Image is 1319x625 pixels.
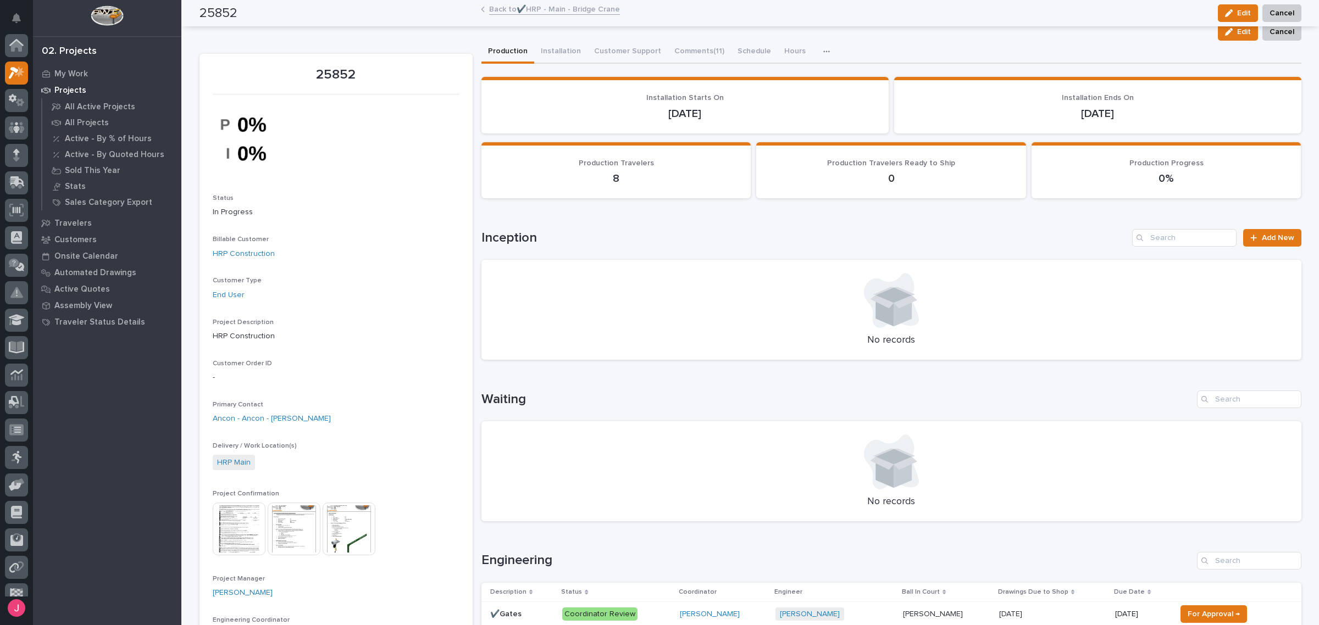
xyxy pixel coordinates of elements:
[1115,610,1167,619] p: [DATE]
[646,94,724,102] span: Installation Starts On
[33,231,181,248] a: Customers
[998,586,1068,598] p: Drawings Due to Shop
[5,596,28,620] button: users-avatar
[33,82,181,98] a: Projects
[213,413,331,425] a: Ancon - Ancon - [PERSON_NAME]
[780,610,840,619] a: [PERSON_NAME]
[42,131,181,146] a: Active - By % of Hours
[213,319,274,326] span: Project Description
[42,147,181,162] a: Active - By Quoted Hours
[1114,586,1145,598] p: Due Date
[213,443,297,449] span: Delivery / Work Location(s)
[33,65,181,82] a: My Work
[54,317,145,327] p: Traveler Status Details
[213,207,459,218] p: In Progress
[680,610,740,619] a: [PERSON_NAME]
[213,289,245,301] a: End User
[65,134,152,144] p: Active - By % of Hours
[562,607,638,621] div: Coordinator Review
[1237,27,1251,37] span: Edit
[679,586,717,598] p: Coordinator
[769,172,1013,185] p: 0
[42,163,181,178] a: Sold This Year
[774,586,802,598] p: Engineer
[213,372,459,383] p: -
[65,182,86,192] p: Stats
[1132,229,1237,247] input: Search
[213,277,262,284] span: Customer Type
[91,5,123,26] img: Workspace Logo
[65,118,109,128] p: All Projects
[33,314,181,330] a: Traveler Status Details
[778,41,812,64] button: Hours
[903,607,965,619] p: [PERSON_NAME]
[213,331,459,342] p: HRP Construction
[1181,605,1247,623] button: For Approval →
[54,235,97,245] p: Customers
[827,159,955,167] span: Production Travelers Ready to Ship
[54,219,92,228] p: Travelers
[1045,172,1288,185] p: 0%
[481,41,534,64] button: Production
[1262,234,1294,242] span: Add New
[579,159,654,167] span: Production Travelers
[54,86,86,96] p: Projects
[65,166,120,176] p: Sold This Year
[213,236,269,243] span: Billable Customer
[33,281,181,297] a: Active Quotes
[42,178,181,194] a: Stats
[42,99,181,114] a: All Active Projects
[668,41,731,64] button: Comments (11)
[495,334,1288,347] p: No records
[42,46,97,58] div: 02. Projects
[1197,552,1301,570] input: Search
[731,41,778,64] button: Schedule
[42,194,181,210] a: Sales Category Export
[42,115,181,130] a: All Projects
[65,198,152,208] p: Sales Category Export
[213,67,459,83] p: 25852
[1062,94,1134,102] span: Installation Ends On
[213,248,275,260] a: HRP Construction
[213,617,290,623] span: Engineering Coordinator
[490,586,527,598] p: Description
[1270,25,1294,38] span: Cancel
[213,587,273,599] a: [PERSON_NAME]
[213,360,272,367] span: Customer Order ID
[33,264,181,281] a: Automated Drawings
[217,457,251,468] a: HRP Main
[495,172,738,185] p: 8
[65,102,135,112] p: All Active Projects
[902,586,940,598] p: Ball In Court
[534,41,588,64] button: Installation
[495,107,875,120] p: [DATE]
[907,107,1288,120] p: [DATE]
[213,401,263,408] span: Primary Contact
[495,496,1288,508] p: No records
[54,301,112,311] p: Assembly View
[213,101,295,177] img: FWK34A3mDsKYUC1X5lIHiEEFtpQ_YHI7dl_mu_Pe2hQ
[481,230,1128,246] h1: Inception
[213,195,234,202] span: Status
[14,13,28,31] div: Notifications
[54,69,88,79] p: My Work
[490,607,524,619] p: ✔️Gates
[1218,23,1258,41] button: Edit
[1197,390,1301,408] input: Search
[481,392,1193,408] h1: Waiting
[481,553,1193,568] h1: Engineering
[54,284,110,294] p: Active Quotes
[65,150,164,160] p: Active - By Quoted Hours
[213,490,279,497] span: Project Confirmation
[561,586,582,598] p: Status
[1243,229,1301,247] a: Add New
[1129,159,1204,167] span: Production Progress
[489,2,620,15] a: Back to✔️HRP - Main - Bridge Crane
[1262,23,1301,41] button: Cancel
[588,41,668,64] button: Customer Support
[33,248,181,264] a: Onsite Calendar
[33,297,181,314] a: Assembly View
